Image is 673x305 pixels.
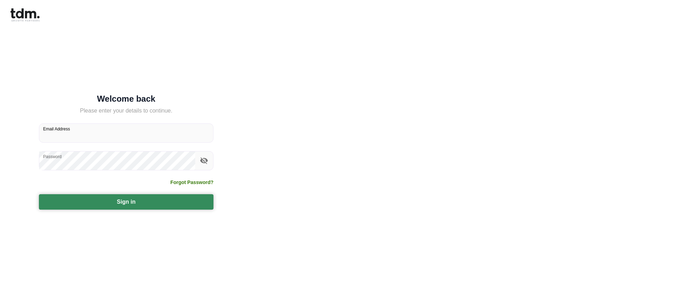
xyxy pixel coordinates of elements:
label: Password [43,154,62,160]
a: Forgot Password? [170,179,213,186]
button: toggle password visibility [198,155,210,167]
h5: Please enter your details to continue. [39,107,213,115]
label: Email Address [43,126,70,132]
button: Sign in [39,194,213,210]
h5: Welcome back [39,95,213,102]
